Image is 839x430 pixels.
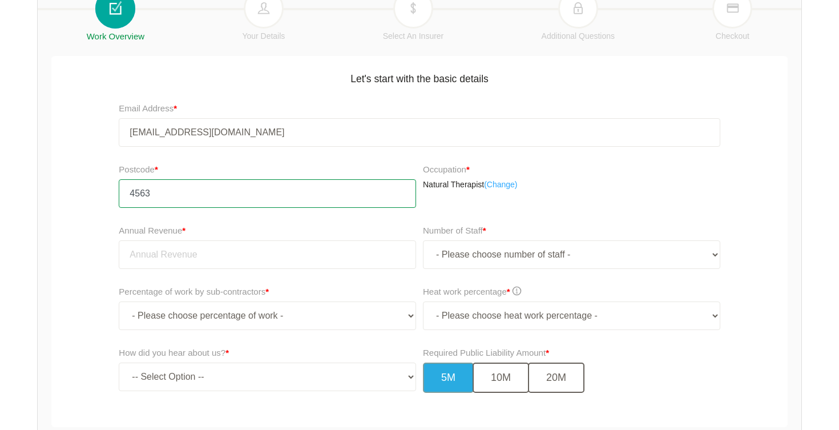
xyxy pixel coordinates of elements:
[423,163,470,176] label: Occupation
[119,224,185,238] label: Annual Revenue
[119,118,720,147] input: Your Email Address
[423,285,521,299] label: Heat work percentage
[119,285,269,299] label: Percentage of work by sub-contractors
[423,179,720,191] p: Natural Therapist
[119,102,177,115] label: Email Address
[423,363,474,393] button: 5M
[119,240,416,269] input: Annual Revenue
[423,224,486,238] label: Number of Staff
[119,346,229,360] label: How did you hear about us?
[119,179,416,208] input: Your postcode...
[473,363,529,393] button: 10M
[528,363,584,393] button: 20M
[57,65,782,86] h5: Let's start with the basic details
[119,163,416,176] label: Postcode
[423,346,549,360] label: Required Public Liability Amount
[484,179,517,191] a: (Change)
